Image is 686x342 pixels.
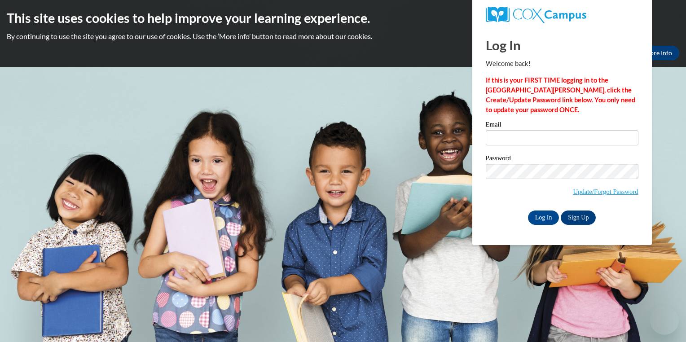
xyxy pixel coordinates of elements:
[637,46,679,60] a: More Info
[7,9,679,27] h2: This site uses cookies to help improve your learning experience.
[650,306,679,335] iframe: Button to launch messaging window
[486,7,586,23] img: COX Campus
[561,210,596,225] a: Sign Up
[486,76,635,114] strong: If this is your FIRST TIME logging in to the [GEOGRAPHIC_DATA][PERSON_NAME], click the Create/Upd...
[486,7,638,23] a: COX Campus
[528,210,559,225] input: Log In
[486,121,638,130] label: Email
[7,31,679,41] p: By continuing to use the site you agree to our use of cookies. Use the ‘More info’ button to read...
[573,188,638,195] a: Update/Forgot Password
[486,36,638,54] h1: Log In
[486,155,638,164] label: Password
[486,59,638,69] p: Welcome back!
